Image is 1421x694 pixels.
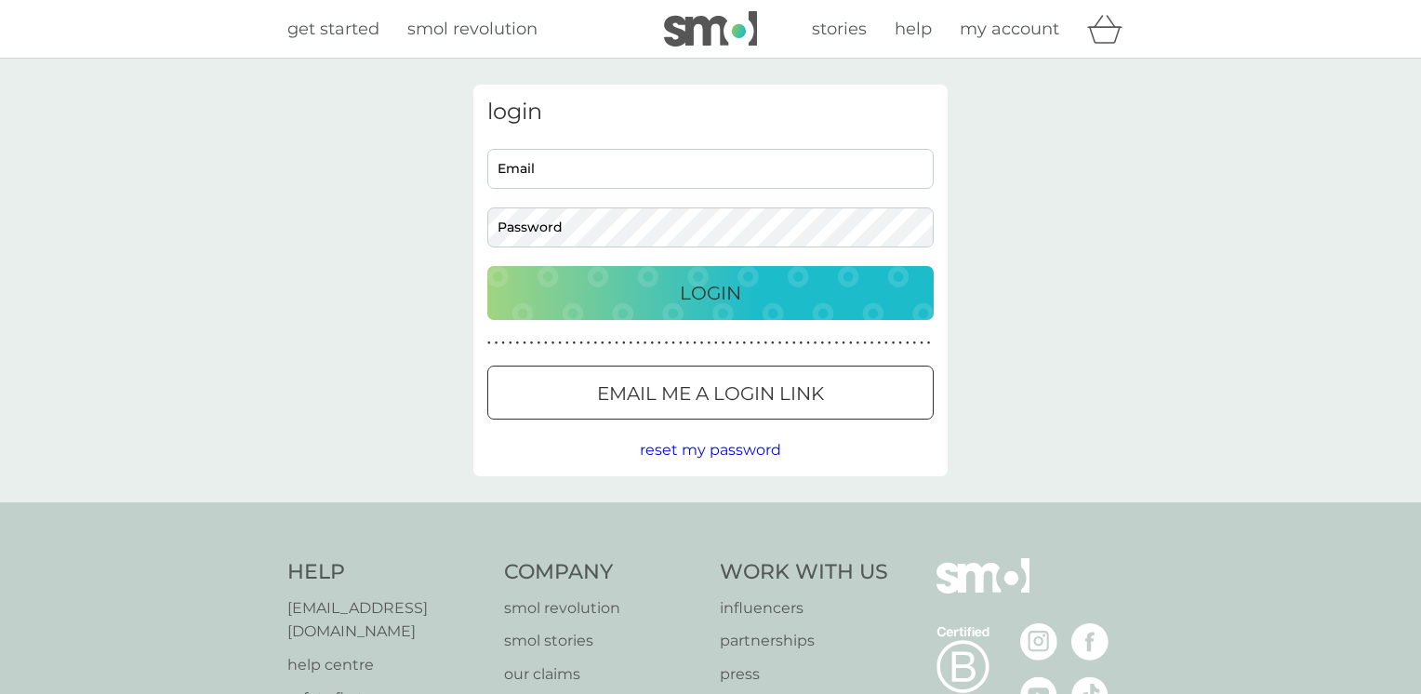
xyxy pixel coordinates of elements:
p: ● [644,339,647,348]
p: ● [487,339,491,348]
p: ● [736,339,739,348]
p: ● [501,339,505,348]
span: help [895,19,932,39]
p: ● [551,339,555,348]
span: reset my password [640,441,781,459]
p: ● [898,339,902,348]
p: ● [906,339,910,348]
p: ● [828,339,831,348]
p: ● [820,339,824,348]
p: ● [671,339,675,348]
p: ● [877,339,881,348]
a: help centre [287,653,485,677]
p: ● [892,339,896,348]
p: ● [558,339,562,348]
p: ● [630,339,633,348]
p: ● [700,339,704,348]
p: ● [800,339,803,348]
button: reset my password [640,438,781,462]
span: stories [812,19,867,39]
p: ● [657,339,661,348]
p: ● [495,339,498,348]
p: ● [785,339,789,348]
p: ● [523,339,526,348]
h4: Company [504,558,702,587]
a: influencers [720,596,888,621]
a: smol stories [504,629,702,653]
a: stories [812,16,867,43]
a: my account [960,16,1059,43]
span: smol revolution [407,19,538,39]
p: ● [587,339,591,348]
h4: Help [287,558,485,587]
p: ● [913,339,917,348]
p: ● [516,339,520,348]
p: ● [743,339,747,348]
p: ● [842,339,845,348]
p: ● [565,339,569,348]
p: ● [593,339,597,348]
a: [EMAIL_ADDRESS][DOMAIN_NAME] [287,596,485,644]
p: ● [537,339,540,348]
p: ● [650,339,654,348]
p: ● [764,339,767,348]
img: visit the smol Facebook page [1071,623,1109,661]
p: ● [771,339,775,348]
button: Login [487,266,934,320]
p: ● [778,339,782,348]
p: ● [608,339,612,348]
img: smol [936,558,1029,621]
p: ● [870,339,874,348]
p: ● [920,339,923,348]
p: ● [835,339,839,348]
a: get started [287,16,379,43]
p: ● [757,339,761,348]
a: press [720,662,888,687]
p: ● [714,339,718,348]
p: Login [680,278,741,308]
span: get started [287,19,379,39]
p: ● [601,339,604,348]
p: ● [615,339,618,348]
p: ● [665,339,669,348]
p: ● [814,339,817,348]
a: help [895,16,932,43]
div: basket [1087,10,1134,47]
p: ● [693,339,697,348]
p: ● [707,339,710,348]
p: ● [884,339,888,348]
a: partnerships [720,629,888,653]
p: ● [863,339,867,348]
p: ● [927,339,931,348]
p: ● [579,339,583,348]
p: ● [722,339,725,348]
p: ● [544,339,548,348]
p: ● [509,339,512,348]
img: smol [664,11,757,47]
img: visit the smol Instagram page [1020,623,1057,661]
p: ● [857,339,860,348]
p: ● [622,339,626,348]
a: our claims [504,662,702,687]
h4: Work With Us [720,558,888,587]
p: ● [636,339,640,348]
p: ● [686,339,690,348]
p: ● [849,339,853,348]
h3: login [487,99,934,126]
p: ● [679,339,683,348]
span: my account [960,19,1059,39]
p: ● [806,339,810,348]
a: smol revolution [504,596,702,621]
p: ● [530,339,534,348]
p: ● [573,339,577,348]
p: ● [750,339,753,348]
a: smol revolution [407,16,538,43]
p: Email me a login link [597,379,824,408]
p: ● [792,339,796,348]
